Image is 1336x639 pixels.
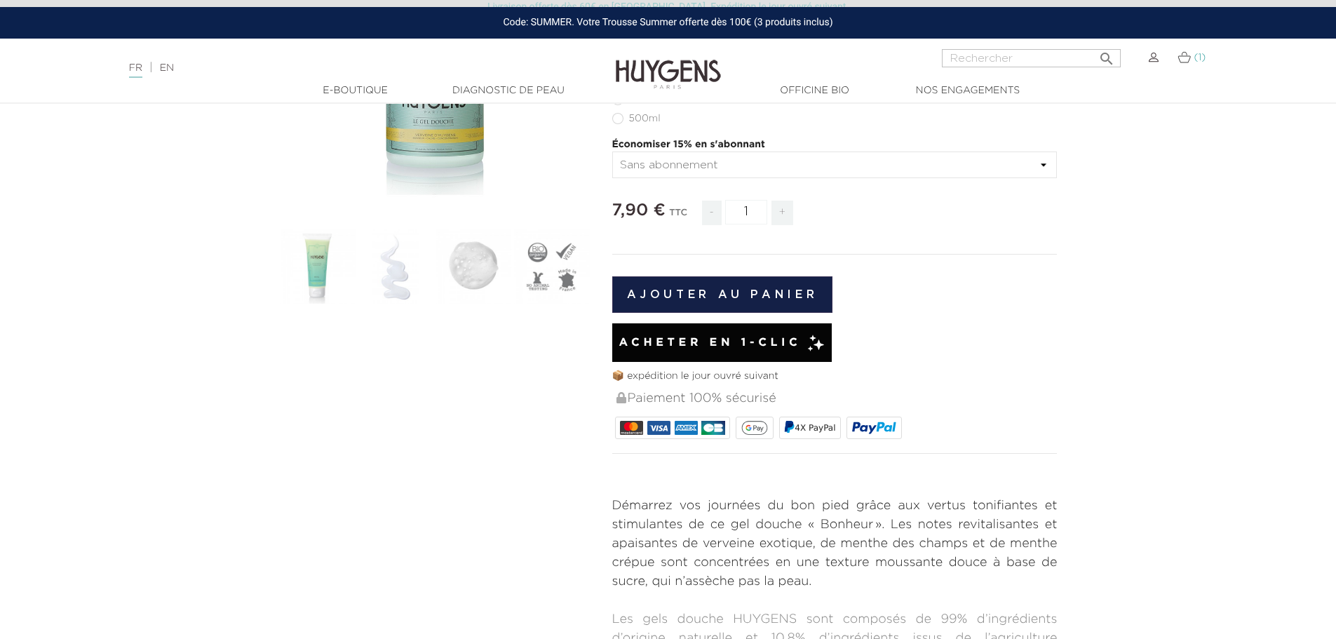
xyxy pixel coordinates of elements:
div: Paiement 100% sécurisé [615,384,1058,414]
a: Officine Bio [745,83,885,98]
button:  [1094,45,1119,64]
a: EN [160,63,174,73]
img: Paiement 100% sécurisé [616,392,626,403]
span: 4X PayPal [795,423,835,433]
button: Ajouter au panier [612,276,833,313]
span: (1) [1194,53,1206,62]
p: Démarrez vos journées du bon pied grâce aux vertus tonifiantes et stimulantes de ce gel douche « ... [612,497,1058,591]
a: E-Boutique [285,83,426,98]
img: MASTERCARD [620,421,643,435]
p: Économiser 15% en s'abonnant [612,137,1058,152]
span: 7,90 € [612,202,666,219]
input: Rechercher [942,49,1121,67]
img: google_pay [741,421,768,435]
img: VISA [647,421,670,435]
a: Diagnostic de peau [438,83,579,98]
a: (1) [1178,52,1206,63]
i:  [1098,46,1115,63]
span: + [771,201,794,225]
img: CB_NATIONALE [701,421,724,435]
a: FR [129,63,142,78]
a: Nos engagements [898,83,1038,98]
img: Huygens [616,37,721,91]
span: - [702,201,722,225]
div: | [122,60,546,76]
label: 500ml [612,113,677,124]
img: AMEX [675,421,698,435]
div: TTC [669,198,687,236]
input: Quantité [725,200,767,224]
p: 📦 expédition le jour ouvré suivant [612,369,1058,384]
